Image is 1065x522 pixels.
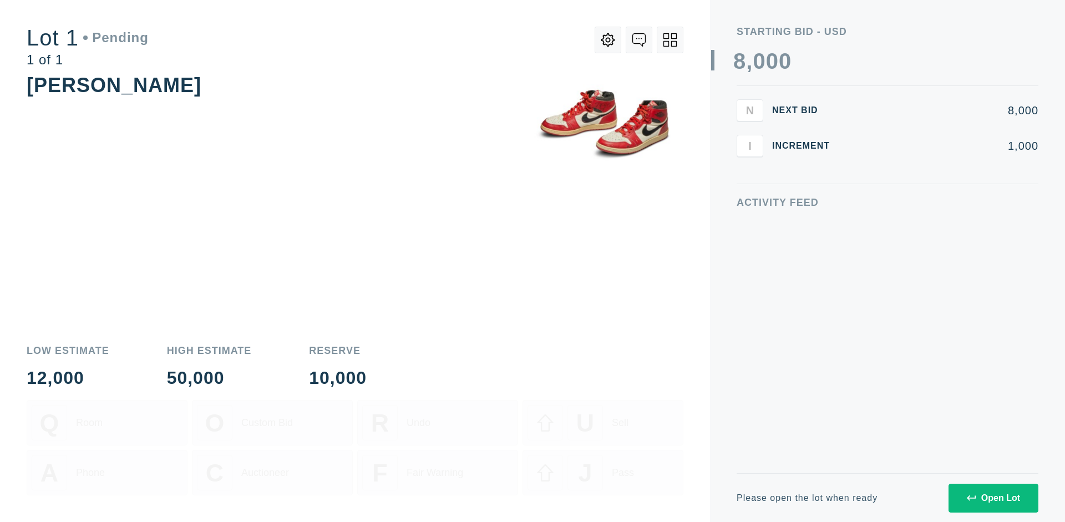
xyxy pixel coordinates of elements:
button: N [737,99,763,121]
div: Reserve [309,346,367,356]
div: Next Bid [772,106,839,115]
div: 8 [733,50,746,72]
div: High Estimate [167,346,252,356]
div: 1,000 [848,140,1038,151]
div: 1 of 1 [27,53,149,67]
div: [PERSON_NAME] [27,74,201,97]
button: Open Lot [949,484,1038,513]
div: Starting Bid - USD [737,27,1038,37]
div: Increment [772,141,839,150]
div: 50,000 [167,369,252,387]
div: Low Estimate [27,346,109,356]
div: Lot 1 [27,27,149,49]
div: Pending [83,31,149,44]
span: N [746,104,754,116]
div: , [746,50,753,272]
div: Open Lot [967,493,1020,503]
div: Activity Feed [737,197,1038,207]
span: I [748,139,752,152]
div: Please open the lot when ready [737,494,878,503]
div: 10,000 [309,369,367,387]
div: 0 [779,50,792,72]
div: 12,000 [27,369,109,387]
button: I [737,135,763,157]
div: 8,000 [848,105,1038,116]
div: 0 [766,50,779,72]
div: 0 [753,50,765,72]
